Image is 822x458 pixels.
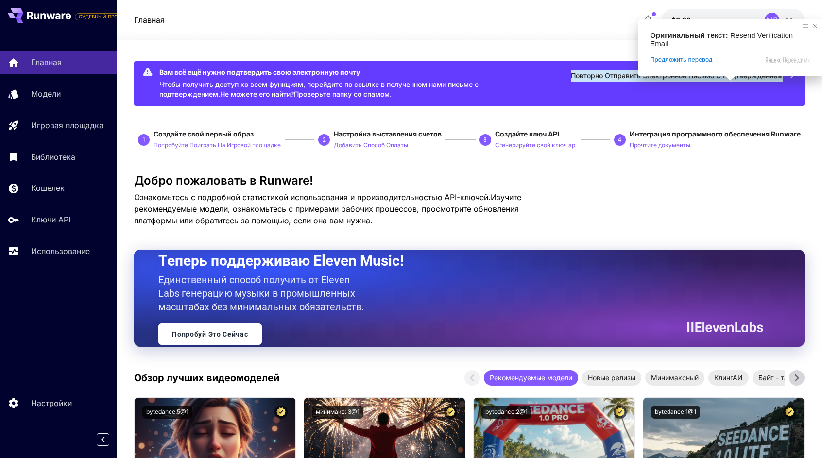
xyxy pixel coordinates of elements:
ya-tr-span: Интеграция программного обеспечения Runware [630,130,801,138]
button: Попробуйте Поиграть На Игровой площадке [154,139,281,151]
ya-tr-span: Создайте ключ API [495,130,559,138]
ya-tr-span: bytedance:1@1 [655,408,696,415]
ya-tr-span: Обзор лучших видеомоделей [134,372,279,384]
ya-tr-span: минимакс: 3@1 [316,408,360,415]
p: 3 [483,136,487,144]
ya-tr-span: СУДЕБНЫЙ ПРОЦЕСС [79,14,131,19]
div: КлингАИ [708,370,749,386]
span: Предложить перевод [650,55,712,64]
button: Сертифицированная модель — протестирована для обеспечения наилучшей производительности и имеет ко... [783,406,796,419]
button: $0.00МЛ [662,9,805,31]
p: 1 [142,136,146,144]
ya-tr-span: Модели [31,89,61,99]
div: Свернуть боковую панель [104,431,117,448]
button: bytedance:1@1 [651,406,700,419]
ya-tr-span: Добро пожаловать в Runware! [134,173,313,187]
div: Новые релизы [582,370,641,386]
ya-tr-span: Вам всё ещё нужно подтвердить свою электронную почту [159,68,360,76]
span: Добавьте свою платёжную карту, чтобы воспользоваться всеми функциями платформы. [75,11,135,22]
ya-tr-span: Новые релизы [588,373,635,382]
ya-tr-span: Байт - танец [758,373,800,382]
button: Повторно Отправить Электронное письмо с подтверждением [565,66,801,86]
ya-tr-span: Настройки [31,398,72,408]
button: Сертифицированная модель — протестирована для обеспечения наилучшей производительности и имеет ко... [444,406,457,419]
ya-tr-span: Добавить Способ Оплаты [334,141,408,149]
ya-tr-span: Попробуй Это Сейчас [172,330,248,338]
button: Сертифицированная модель — протестирована для обеспечения наилучшей производительности и имеет ко... [614,406,627,419]
ya-tr-span: Сгенерируйте свой ключ api [495,141,577,149]
ya-tr-span: Библиотека [31,152,75,162]
button: Прочтите документы [630,139,690,151]
button: Добавить Способ Оплаты [334,139,408,151]
ya-tr-span: Единственный способ получить от Eleven Labs генерацию музыки в промышленных масштабах без минимал... [158,274,364,313]
p: 4 [618,136,621,144]
ya-tr-span: Повторно Отправить Электронное письмо с подтверждением [571,70,783,82]
ya-tr-span: Ключи API [31,215,70,224]
ya-tr-span: Создайте свой первый образ [154,130,254,138]
p: 2 [323,136,326,144]
ya-tr-span: $0,00 [671,16,691,24]
ya-tr-span: Не можете его найти? [220,90,294,98]
ya-tr-span: Прочтите документы [630,141,690,149]
ya-tr-span: Главная [134,15,165,25]
ya-tr-span: Рекомендуемые модели [490,373,572,382]
ya-tr-span: Попробуйте Поиграть На Игровой площадке [154,141,281,149]
ya-tr-span: МЛ [767,17,777,23]
ya-tr-span: Чтобы получить доступ ко всем функциям, перейдите по ссылке в полученном нами письме с подтвержде... [159,80,479,98]
nav: панировочный сухарь [134,14,165,26]
ya-tr-span: Теперь поддерживаю Eleven Music! [158,252,404,269]
span: Resend Verification Email [650,31,795,48]
button: bytedance:2@1 [481,406,531,419]
button: Сгенерируйте свой ключ api [495,139,577,151]
ya-tr-span: Проверьте папку со спамом. [294,90,392,98]
ya-tr-span: Использование [31,246,90,256]
ya-tr-span: КлингАИ [714,373,743,382]
div: Байт - танец [753,370,805,386]
ya-tr-span: Настройка выставления счетов [334,130,442,138]
ya-tr-span: Ознакомьтесь с подробной статистикой использования и производительностью API-ключей. [134,192,491,202]
div: Минимаксный [645,370,704,386]
a: Попробуй Это Сейчас [158,323,261,345]
div: Рекомендуемые модели [484,370,578,386]
ya-tr-span: Кошелек [31,183,65,193]
ya-tr-span: осталось кредитов [693,16,757,24]
button: Сертифицированная модель — протестирована для обеспечения наилучшей производительности и имеет ко... [274,406,288,419]
span: Оригинальный текст: [650,31,728,39]
ya-tr-span: bytedance:2@1 [485,408,528,415]
a: Главная [134,14,165,26]
button: Свернуть боковую панель [97,433,109,446]
ya-tr-span: Изучите рекомендуемые модели, ознакомьтесь с примерами рабочих процессов, просмотрите обновления ... [134,192,521,225]
ya-tr-span: bytedance:5@1 [146,408,188,415]
button: bytedance:5@1 [142,406,192,419]
div: $0.00 [671,15,757,25]
ya-tr-span: Минимаксный [651,373,699,382]
ya-tr-span: Игровая площадка [31,120,103,130]
button: минимакс: 3@1 [312,406,363,419]
ya-tr-span: Главная [31,57,62,67]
